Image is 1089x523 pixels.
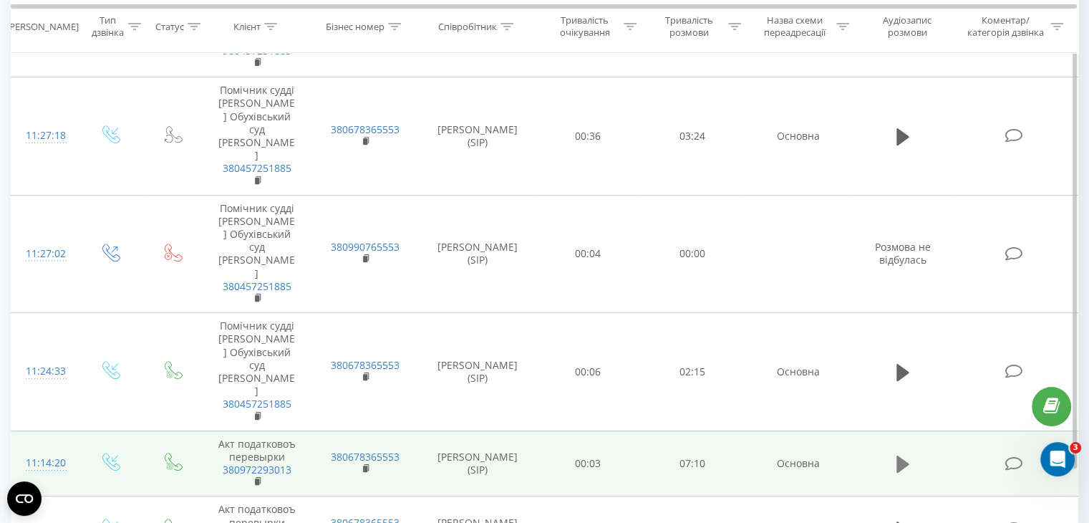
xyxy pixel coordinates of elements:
span: Розмова не відбулась [875,240,931,267]
td: 00:00 [640,195,744,313]
div: 11:27:18 [26,122,64,150]
div: 11:27:02 [26,240,64,268]
button: Open CMP widget [7,481,42,516]
td: Помічник судді [PERSON_NAME] Обухівський суд [PERSON_NAME] [203,313,311,431]
td: [PERSON_NAME] (SIP) [420,313,536,431]
td: Основна [744,313,852,431]
a: 380457251885 [223,397,291,411]
div: Співробітник [438,21,497,33]
a: 380990765553 [331,240,400,254]
a: 380972293013 [223,463,291,476]
td: 02:15 [640,313,744,431]
td: 00:06 [536,313,640,431]
td: [PERSON_NAME] (SIP) [420,431,536,496]
a: 380457251885 [223,44,291,57]
div: Назва схеми переадресації [758,15,833,39]
div: Статус [155,21,184,33]
td: Основна [744,77,852,196]
div: Тривалість очікування [549,15,621,39]
div: Бізнес номер [326,21,384,33]
a: 380678365553 [331,450,400,464]
a: 380457251885 [223,161,291,175]
td: Помічник судді [PERSON_NAME] Обухівський суд [PERSON_NAME] [203,77,311,196]
td: 00:36 [536,77,640,196]
a: 380678365553 [331,123,400,136]
td: 07:10 [640,431,744,496]
td: Помічник судді [PERSON_NAME] Обухівський суд [PERSON_NAME] [203,195,311,313]
a: 380457251885 [223,279,291,293]
td: [PERSON_NAME] (SIP) [420,77,536,196]
div: Коментар/категорія дзвінка [963,15,1047,39]
span: 3 [1070,442,1081,454]
div: Тривалість розмови [653,15,725,39]
div: 11:14:20 [26,449,64,477]
td: 00:04 [536,195,640,313]
td: Основна [744,431,852,496]
div: 11:24:33 [26,358,64,385]
div: Клієнт [233,21,261,33]
a: 380678365553 [331,358,400,372]
div: [PERSON_NAME] [6,21,79,33]
div: Тип дзвінка [90,15,124,39]
td: 03:24 [640,77,744,196]
div: Аудіозапис розмови [866,15,949,39]
td: [PERSON_NAME] (SIP) [420,195,536,313]
td: Акт податковоъ перевырки [203,431,311,496]
td: 00:03 [536,431,640,496]
iframe: Intercom live chat [1040,442,1075,476]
